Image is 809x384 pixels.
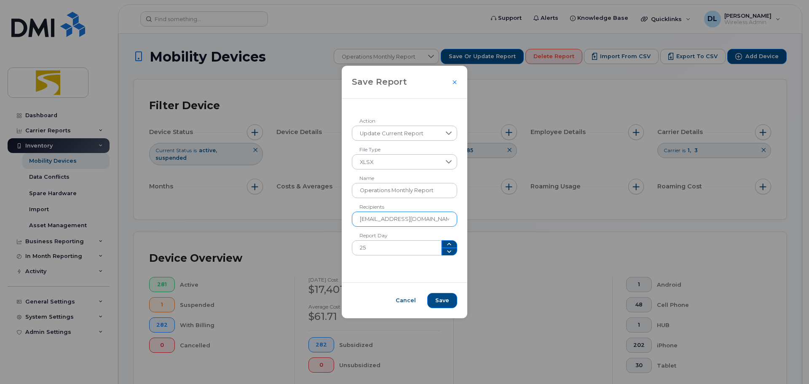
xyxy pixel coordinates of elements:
span: Update Current Report [352,126,441,141]
button: Save [427,293,457,308]
span: Save [435,297,449,304]
button: Close [452,80,457,85]
span: XLSX [352,155,441,170]
span: Cancel [396,297,416,304]
input: Report Day [352,240,442,255]
span: Save Report [352,76,407,88]
input: Example: a@example.com, b@example.com [352,212,458,227]
button: Cancel [388,293,424,308]
input: Name [352,183,458,198]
